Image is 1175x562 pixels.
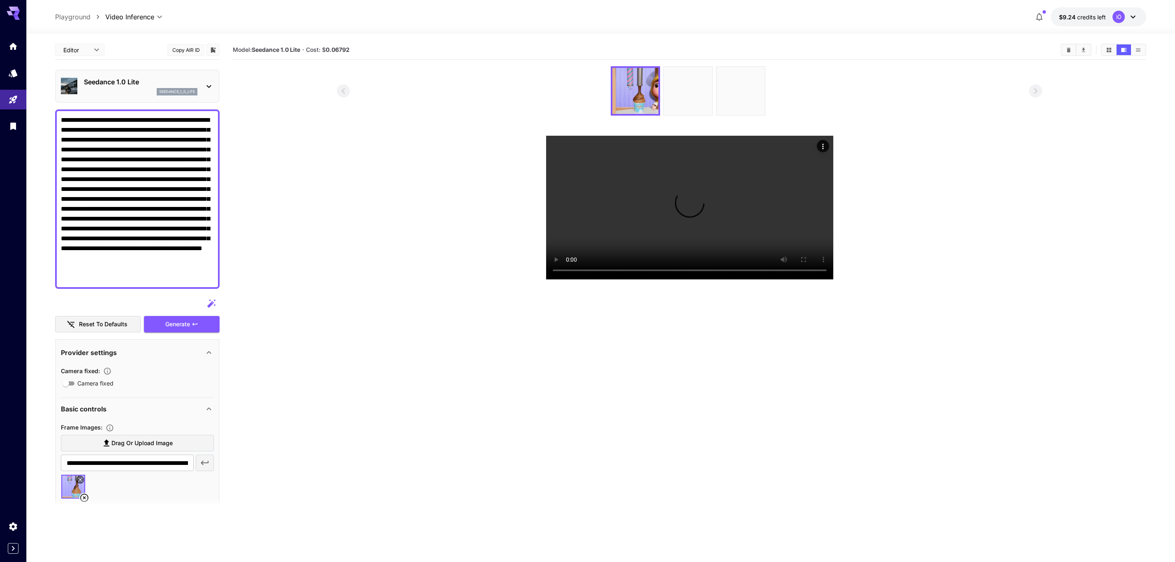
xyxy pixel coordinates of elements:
[1059,13,1106,21] div: $9.23533
[817,140,829,152] div: Actions
[165,319,190,330] span: Generate
[252,46,300,53] b: Seedance 1.0 Lite
[61,404,107,414] p: Basic controls
[1076,44,1091,55] button: Download All
[8,543,19,554] button: Expand sidebar
[8,95,18,105] div: Playground
[1112,11,1125,23] div: IÖ
[55,12,105,22] nav: breadcrumb
[1077,14,1106,21] span: credits left
[61,367,100,374] span: Camera fixed :
[306,46,350,53] span: Cost: $
[61,74,214,99] div: Seedance 1.0 Liteseedance_1_0_lite
[326,46,350,53] b: 0.06792
[233,46,300,53] span: Model:
[159,89,195,95] p: seedance_1_0_lite
[61,343,214,362] div: Provider settings
[1061,44,1076,55] button: Clear All
[1061,44,1092,56] div: Clear AllDownload All
[61,348,117,358] p: Provider settings
[111,438,173,448] span: Drag or upload image
[1117,44,1131,55] button: Show media in video view
[1131,44,1145,55] button: Show media in list view
[302,45,304,55] p: ·
[1102,44,1116,55] button: Show media in grid view
[8,41,18,51] div: Home
[612,68,658,114] img: Yt5GdAAAABklEQVQDAFt48izk3jX5AAAAAElFTkSuQmCC
[209,45,217,55] button: Add to library
[8,68,18,78] div: Models
[77,379,114,388] span: Camera fixed
[1059,14,1077,21] span: $9.24
[1051,7,1146,26] button: $9.23533IÖ
[102,424,117,432] button: Upload frame images.
[61,424,102,431] span: Frame Images :
[1134,523,1175,562] div: Sohbet Aracı
[55,316,141,333] button: Reset to defaults
[84,77,197,87] p: Seedance 1.0 Lite
[664,67,712,115] img: 7FC+yAAAAAZJREFUAwAQHwbBSziNHAAAAABJRU5ErkJggg==
[1101,44,1146,56] div: Show media in grid viewShow media in video viewShow media in list view
[105,12,154,22] span: Video Inference
[61,399,214,419] div: Basic controls
[55,12,90,22] a: Playground
[8,121,18,131] div: Library
[63,46,89,54] span: Editor
[61,435,214,452] label: Drag or upload image
[144,316,220,333] button: Generate
[1134,523,1175,562] iframe: Chat Widget
[167,44,204,56] button: Copy AIR ID
[716,67,765,115] img: 7FC+yAAAAAZJREFUAwAQHwbBSziNHAAAAABJRU5ErkJggg==
[8,521,18,532] div: Settings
